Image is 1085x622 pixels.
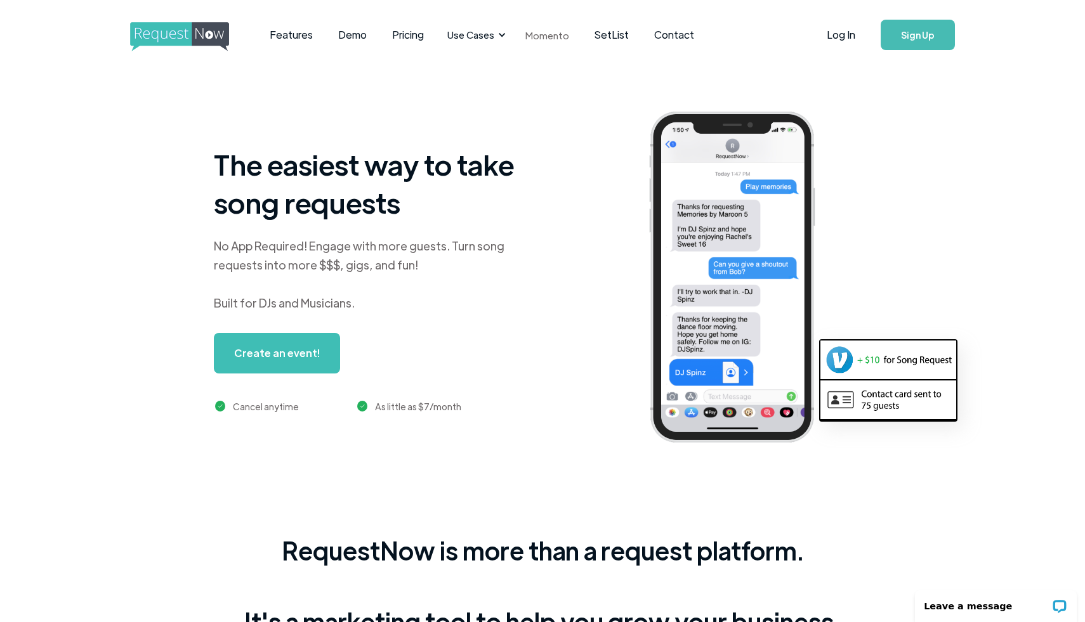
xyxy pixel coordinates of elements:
img: venmo screenshot [820,340,956,379]
a: SetList [582,15,641,55]
a: home [130,22,225,48]
img: green checkmark [215,401,226,411]
a: Log In [814,13,868,57]
a: Sign Up [881,20,955,50]
img: requestnow logo [130,22,253,51]
iframe: LiveChat chat widget [907,582,1085,622]
div: Use Cases [440,15,510,55]
a: Pricing [379,15,437,55]
img: contact card example [820,380,956,418]
div: Cancel anytime [233,399,299,414]
a: Create an event! [214,333,340,373]
div: No App Required! Engage with more guests. Turn song requests into more $$$, gigs, and fun! Built ... [214,236,531,313]
div: Use Cases [447,28,494,42]
div: As little as $7/month [375,399,461,414]
a: Momento [513,16,582,54]
img: green checkmark [357,401,368,411]
a: Features [257,15,325,55]
a: Demo [325,15,379,55]
a: Contact [641,15,707,55]
img: iphone screenshot [635,103,849,456]
h1: The easiest way to take song requests [214,145,531,221]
